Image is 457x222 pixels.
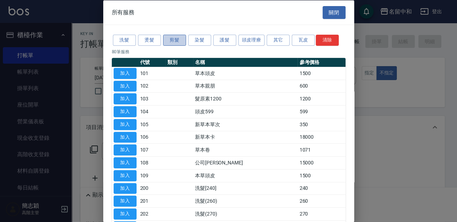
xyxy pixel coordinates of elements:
td: 108 [138,156,166,169]
button: 關閉 [323,6,346,19]
td: 洗髮(260) [193,194,298,207]
td: 106 [138,131,166,144]
td: 公司[PERSON_NAME] [193,156,298,169]
td: 104 [138,105,166,118]
th: 名稱 [193,58,298,67]
th: 代號 [138,58,166,67]
button: 加入 [114,68,137,79]
td: 109 [138,169,166,182]
td: 新草本單次 [193,118,298,131]
td: 1500 [297,169,345,182]
td: 101 [138,67,166,80]
button: 加入 [114,80,137,92]
th: 類別 [166,58,193,67]
td: 270 [297,207,345,220]
td: 201 [138,194,166,207]
button: 加入 [114,157,137,168]
button: 護髮 [213,35,236,46]
button: 頭皮理療 [238,35,265,46]
td: 260 [297,194,345,207]
th: 參考價格 [297,58,345,67]
button: 加入 [114,106,137,117]
td: 頭皮599 [193,105,298,118]
button: 瓦皮 [292,35,315,46]
button: 其它 [267,35,290,46]
td: 洗髮(270) [193,207,298,220]
td: 草本親朋 [193,80,298,93]
p: 80 筆服務 [112,48,346,55]
button: 染髮 [188,35,211,46]
td: 草本頭皮 [193,67,298,80]
td: 18000 [297,131,345,144]
button: 剪髮 [163,35,186,46]
span: 所有服務 [112,9,135,16]
td: 草本卷 [193,143,298,156]
td: 新草本卡 [193,131,298,144]
td: 240 [297,182,345,195]
button: 加入 [114,183,137,194]
td: 202 [138,207,166,220]
button: 加入 [114,93,137,104]
td: 髮原素1200 [193,92,298,105]
td: 105 [138,118,166,131]
td: 15000 [297,156,345,169]
td: 1500 [297,67,345,80]
button: 加入 [114,144,137,156]
button: 清除 [316,35,339,46]
button: 加入 [114,170,137,181]
button: 加入 [114,132,137,143]
button: 加入 [114,196,137,207]
td: 本草頭皮 [193,169,298,182]
button: 加入 [114,119,137,130]
td: 102 [138,80,166,93]
button: 燙髮 [138,35,161,46]
td: 103 [138,92,166,105]
td: 1071 [297,143,345,156]
td: 600 [297,80,345,93]
td: 200 [138,182,166,195]
td: 1200 [297,92,345,105]
button: 加入 [114,208,137,219]
td: 350 [297,118,345,131]
button: 洗髮 [113,35,136,46]
td: 洗髮[240] [193,182,298,195]
td: 599 [297,105,345,118]
td: 107 [138,143,166,156]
